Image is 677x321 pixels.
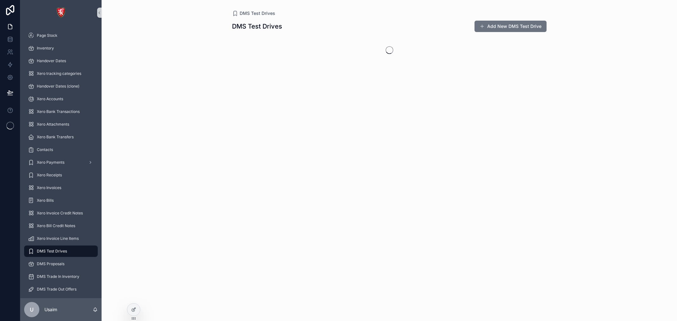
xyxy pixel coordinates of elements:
span: Xero Invoices [37,185,61,190]
span: Xero Invoice Credit Notes [37,211,83,216]
h1: DMS Test Drives [232,22,282,31]
a: Xero Invoice Credit Notes [24,207,98,219]
span: Xero Receipts [37,173,62,178]
span: Xero tracking categories [37,71,81,76]
span: Xero Bill Credit Notes [37,223,75,228]
span: Xero Invoice Line Items [37,236,79,241]
span: DMS Test Drives [240,10,275,16]
span: Page Stock [37,33,57,38]
a: Page Stock [24,30,98,41]
a: DMS Trade In Inventory [24,271,98,282]
a: Xero tracking categories [24,68,98,79]
span: Xero Attachments [37,122,69,127]
a: Xero Attachments [24,119,98,130]
span: Xero Accounts [37,96,63,102]
span: Contacts [37,147,53,152]
span: Handover Dates (clone) [37,84,79,89]
span: U [30,306,34,313]
a: Xero Bill Credit Notes [24,220,98,232]
a: Xero Bank Transactions [24,106,98,117]
div: scrollable content [20,25,102,298]
a: Xero Accounts [24,93,98,105]
a: Xero Bills [24,195,98,206]
a: DMS Trade Out Offers [24,284,98,295]
a: Contacts [24,144,98,155]
a: Xero Bank Transfers [24,131,98,143]
a: Handover Dates (clone) [24,81,98,92]
span: Xero Bills [37,198,54,203]
span: DMS Test Drives [37,249,67,254]
span: Xero Bank Transfers [37,134,74,140]
a: Xero Payments [24,157,98,168]
a: DMS Test Drives [232,10,275,16]
span: Handover Dates [37,58,66,63]
a: DMS Proposals [24,258,98,270]
span: Xero Bank Transactions [37,109,80,114]
a: Inventory [24,43,98,54]
p: Usaim [44,306,57,313]
span: DMS Proposals [37,261,64,266]
a: Xero Invoices [24,182,98,193]
span: DMS Trade Out Offers [37,287,76,292]
span: Xero Payments [37,160,64,165]
button: Add New DMS Test Drive [475,21,547,32]
a: Xero Invoice Line Items [24,233,98,244]
img: App logo [56,8,66,18]
span: DMS Trade In Inventory [37,274,79,279]
a: Handover Dates [24,55,98,67]
a: Xero Receipts [24,169,98,181]
span: Inventory [37,46,54,51]
a: DMS Test Drives [24,246,98,257]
